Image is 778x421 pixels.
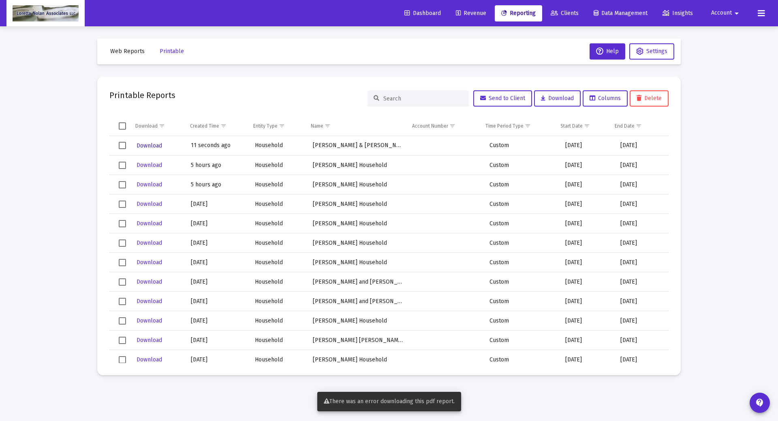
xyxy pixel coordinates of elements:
[551,10,579,17] span: Clients
[449,123,455,129] span: Show filter options for column 'Account Number'
[137,356,162,363] span: Download
[307,136,410,156] td: [PERSON_NAME] & [PERSON_NAME] Household
[484,136,560,156] td: Custom
[311,123,323,129] div: Name
[307,350,410,370] td: [PERSON_NAME] Household
[615,123,635,129] div: End Date
[184,116,248,136] td: Column Created Time
[159,123,165,129] span: Show filter options for column 'Download'
[630,90,669,107] button: Delete
[137,337,162,344] span: Download
[249,233,307,253] td: Household
[185,253,249,272] td: [DATE]
[136,140,163,152] button: Download
[560,214,615,233] td: [DATE]
[656,5,699,21] a: Insights
[185,272,249,292] td: [DATE]
[119,162,126,169] div: Select row
[307,156,410,175] td: [PERSON_NAME] Household
[119,181,126,188] div: Select row
[501,10,536,17] span: Reporting
[755,398,765,408] mat-icon: contact_support
[249,292,307,311] td: Household
[555,116,609,136] td: Column Start Date
[249,331,307,350] td: Household
[587,5,654,21] a: Data Management
[485,123,524,129] div: Time Period Type
[596,48,619,55] span: Help
[406,116,480,136] td: Column Account Number
[137,201,162,207] span: Download
[119,259,126,266] div: Select row
[185,331,249,350] td: [DATE]
[615,156,669,175] td: [DATE]
[190,123,219,129] div: Created Time
[137,317,162,324] span: Download
[185,136,249,156] td: 11 seconds ago
[119,122,126,130] div: Select all
[249,311,307,331] td: Household
[615,272,669,292] td: [DATE]
[544,5,585,21] a: Clients
[119,220,126,227] div: Select row
[484,311,560,331] td: Custom
[307,253,410,272] td: [PERSON_NAME] Household
[484,350,560,370] td: Custom
[560,331,615,350] td: [DATE]
[136,315,163,327] button: Download
[119,278,126,286] div: Select row
[160,48,184,55] span: Printable
[110,48,145,55] span: Web Reports
[136,159,163,171] button: Download
[119,317,126,325] div: Select row
[325,123,331,129] span: Show filter options for column 'Name'
[484,253,560,272] td: Custom
[249,194,307,214] td: Household
[136,334,163,346] button: Download
[646,48,667,55] span: Settings
[185,350,249,370] td: [DATE]
[119,142,126,149] div: Select row
[307,214,410,233] td: [PERSON_NAME] Household
[137,239,162,246] span: Download
[136,295,163,307] button: Download
[136,276,163,288] button: Download
[560,194,615,214] td: [DATE]
[615,331,669,350] td: [DATE]
[130,116,184,136] td: Column Download
[590,95,621,102] span: Columns
[615,253,669,272] td: [DATE]
[636,123,642,129] span: Show filter options for column 'End Date'
[136,179,163,190] button: Download
[136,256,163,268] button: Download
[615,350,669,370] td: [DATE]
[249,156,307,175] td: Household
[484,194,560,214] td: Custom
[663,10,693,17] span: Insights
[480,95,525,102] span: Send to Client
[109,116,669,363] div: Data grid
[560,233,615,253] td: [DATE]
[629,43,674,60] button: Settings
[220,123,227,129] span: Show filter options for column 'Created Time'
[307,292,410,311] td: [PERSON_NAME] and [PERSON_NAME] Household
[484,214,560,233] td: Custom
[249,175,307,194] td: Household
[534,90,581,107] button: Download
[13,5,79,21] img: Dashboard
[279,123,285,129] span: Show filter options for column 'Entity Type'
[484,156,560,175] td: Custom
[137,162,162,169] span: Download
[137,298,162,305] span: Download
[484,331,560,350] td: Custom
[153,43,190,60] button: Printable
[560,272,615,292] td: [DATE]
[615,292,669,311] td: [DATE]
[560,253,615,272] td: [DATE]
[136,237,163,249] button: Download
[583,90,628,107] button: Columns
[119,356,126,363] div: Select row
[185,156,249,175] td: 5 hours ago
[615,194,669,214] td: [DATE]
[637,95,662,102] span: Delete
